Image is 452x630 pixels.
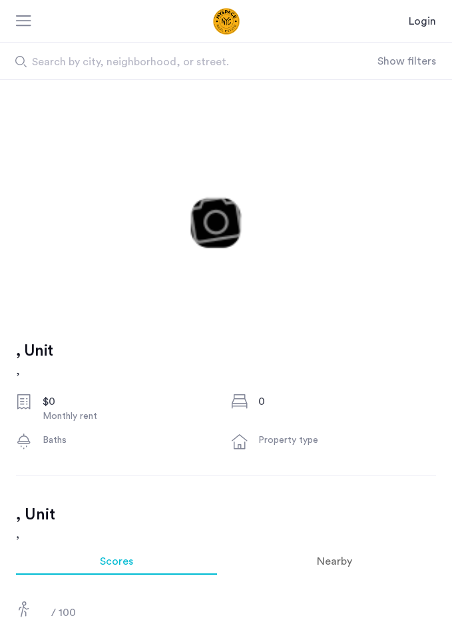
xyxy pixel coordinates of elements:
div: Monthly rent [43,410,221,423]
span: Nearby [317,556,352,567]
img: score [19,601,29,617]
button: Show or hide filters [377,53,436,69]
h3: , [16,527,436,543]
a: Login [409,13,436,29]
img: logo [161,8,292,35]
a: Cazamio Logo [161,8,292,35]
h2: , [16,363,53,379]
div: Baths [43,434,221,447]
a: , Unit, [16,339,53,379]
div: $0 [43,394,221,410]
h1: , Unit [16,339,53,363]
div: 0 [258,394,437,410]
span: Search by city, neighborhood, or street. [32,54,334,70]
span: Scores [100,556,133,567]
span: / 100 [51,607,76,618]
h2: , Unit [16,503,436,527]
div: Property type [258,434,437,447]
